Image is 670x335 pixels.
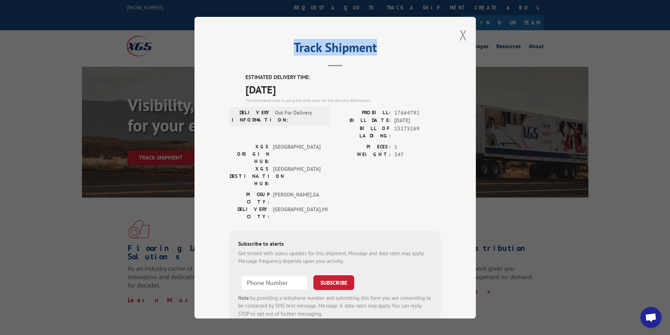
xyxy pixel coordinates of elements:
span: 15175169 [394,124,441,139]
div: The estimated time is using the time zone for the delivery destination. [245,97,441,103]
strong: Note: [238,294,250,301]
label: DELIVERY INFORMATION: [232,109,272,123]
span: Out For Delivery [275,109,323,123]
label: ESTIMATED DELIVERY TIME: [245,73,441,82]
label: XGS ORIGIN HUB: [230,143,269,165]
span: [GEOGRAPHIC_DATA] [273,143,320,165]
button: Close modal [459,26,467,44]
span: [PERSON_NAME] , GA [273,191,320,205]
span: [DATE] [245,81,441,97]
label: PICKUP CITY: [230,191,269,205]
label: DELIVERY CITY: [230,205,269,220]
label: PIECES: [335,143,391,151]
div: Open chat [640,307,662,328]
span: [DATE] [394,117,441,125]
label: BILL OF LADING: [335,124,391,139]
span: [GEOGRAPHIC_DATA] [273,165,320,187]
div: by providing a telephone number and submitting this form you are consenting to be contacted by SM... [238,294,432,318]
span: 1 [394,143,441,151]
button: SUBSCRIBE [313,275,354,290]
span: [GEOGRAPHIC_DATA] , MI [273,205,320,220]
label: PROBILL: [335,109,391,117]
label: BILL DATE: [335,117,391,125]
label: XGS DESTINATION HUB: [230,165,269,187]
div: Get texted with status updates for this shipment. Message and data rates may apply. Message frequ... [238,249,432,265]
span: 17664791 [394,109,441,117]
h2: Track Shipment [230,43,441,56]
input: Phone Number [241,275,308,290]
span: 347 [394,151,441,159]
div: Subscribe to alerts [238,239,432,249]
label: WEIGHT: [335,151,391,159]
